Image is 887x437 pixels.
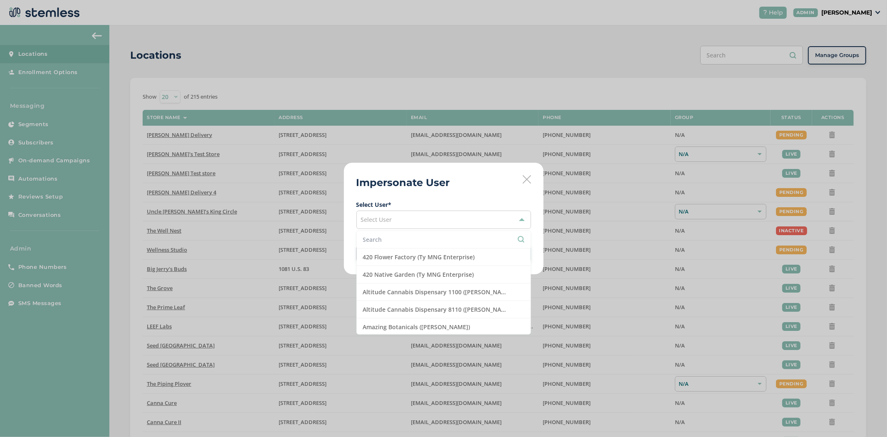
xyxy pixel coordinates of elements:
li: 420 Native Garden (Ty MNG Enterprise) [357,266,531,283]
li: Altitude Cannabis Dispensary 8110 ([PERSON_NAME]) [357,301,531,318]
iframe: Chat Widget [845,397,887,437]
span: Select User [361,216,392,223]
label: Select User [356,200,531,209]
li: Amazing Botanicals ([PERSON_NAME]) [357,318,531,336]
h2: Impersonate User [356,175,450,190]
input: Search [363,235,524,244]
li: Altitude Cannabis Dispensary 1100 ([PERSON_NAME]) [357,283,531,301]
li: 420 Flower Factory (Ty MNG Enterprise) [357,248,531,266]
